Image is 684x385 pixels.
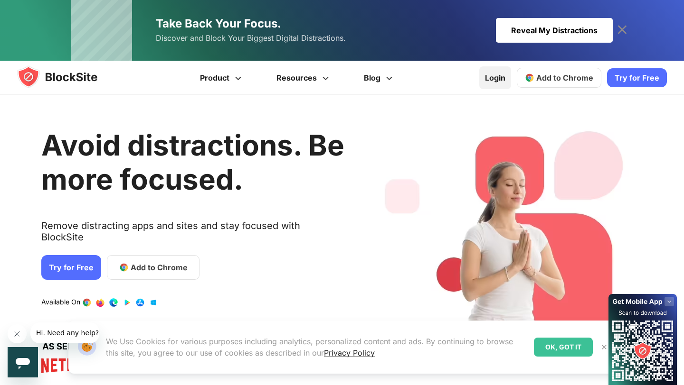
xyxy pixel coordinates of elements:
a: Add to Chrome [107,255,199,280]
p: We Use Cookies for various purposes including analytics, personalized content and ads. By continu... [106,336,526,358]
img: blocksite-icon.5d769676.svg [17,65,116,88]
span: Take Back Your Focus. [156,17,281,30]
iframe: Botão para abrir a janela de mensagens [8,347,38,377]
a: Login [479,66,511,89]
div: Reveal My Distractions [496,18,613,43]
div: OK, GOT IT [534,338,593,357]
iframe: Fechar mensagem [8,324,27,343]
img: Close [600,343,608,351]
a: Try for Free [607,68,667,87]
span: Add to Chrome [536,73,593,82]
button: Close [598,341,610,353]
iframe: Mensagem da empresa [30,322,99,343]
text: Available On [41,298,80,307]
a: Blog [348,61,411,95]
text: Remove distracting apps and sites and stay focused with BlockSite [41,220,344,250]
a: Product [184,61,260,95]
a: Resources [260,61,348,95]
img: chrome-icon.svg [525,73,534,82]
span: Discover and Block Your Biggest Digital Distractions. [156,31,346,45]
a: Try for Free [41,255,101,280]
span: Add to Chrome [131,262,188,273]
a: Add to Chrome [517,68,601,88]
a: Privacy Policy [324,348,375,357]
h1: Avoid distractions. Be more focused. [41,128,344,196]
